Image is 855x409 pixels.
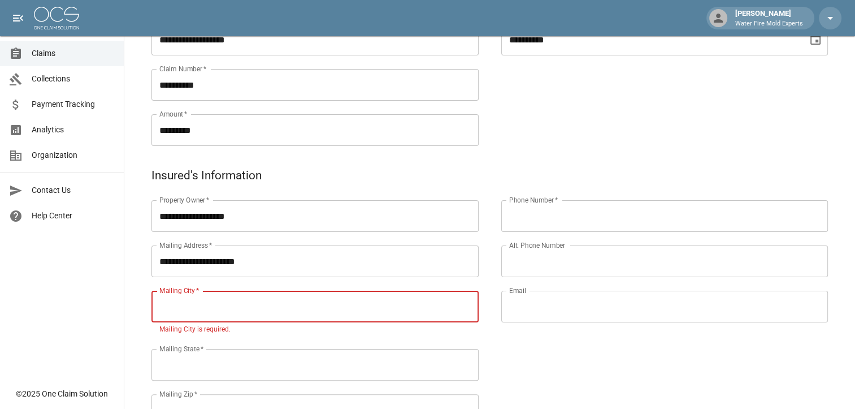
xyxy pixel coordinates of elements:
label: Phone Number [509,195,558,205]
span: Analytics [32,124,115,136]
span: Collections [32,73,115,85]
p: Mailing City is required. [159,324,471,335]
label: Mailing Address [159,240,212,250]
label: Amount [159,109,188,119]
span: Help Center [32,210,115,222]
label: Alt. Phone Number [509,240,565,250]
span: Payment Tracking [32,98,115,110]
img: ocs-logo-white-transparent.png [34,7,79,29]
label: Claim Number [159,64,206,74]
label: Property Owner [159,195,210,205]
button: Choose date, selected date is Aug 20, 2025 [804,28,827,51]
div: © 2025 One Claim Solution [16,388,108,399]
p: Water Fire Mold Experts [735,19,803,29]
button: open drawer [7,7,29,29]
label: Mailing State [159,344,203,354]
span: Claims [32,48,115,59]
label: Mailing Zip [159,389,198,399]
span: Organization [32,149,115,161]
label: Mailing City [159,286,199,295]
div: [PERSON_NAME] [731,8,808,28]
span: Contact Us [32,184,115,196]
label: Email [509,286,526,295]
